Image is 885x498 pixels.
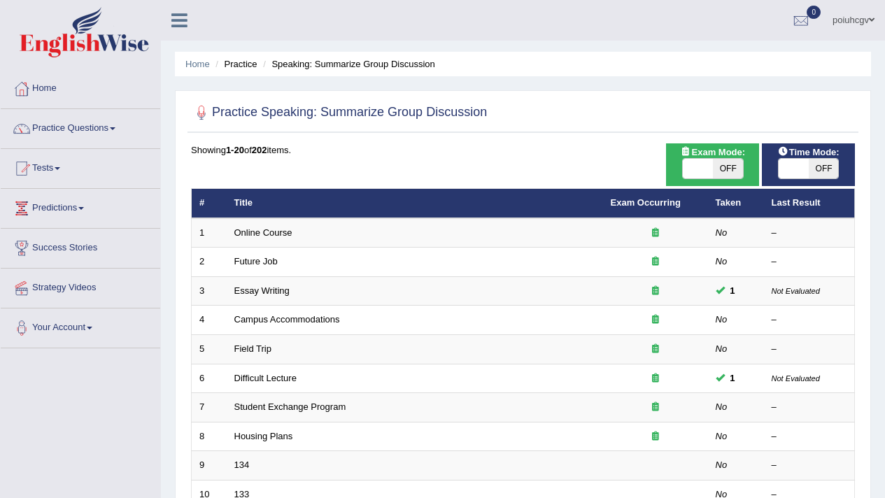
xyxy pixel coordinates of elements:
[185,59,210,69] a: Home
[807,6,821,19] span: 0
[716,401,728,412] em: No
[772,313,847,327] div: –
[675,145,751,159] span: Exam Mode:
[234,401,346,412] a: Student Exchange Program
[772,343,847,356] div: –
[716,343,728,354] em: No
[192,422,227,451] td: 8
[611,430,700,443] div: Exam occurring question
[764,189,855,218] th: Last Result
[716,460,728,470] em: No
[611,343,700,356] div: Exam occurring question
[192,306,227,335] td: 4
[725,371,741,385] span: You cannot take this question anymore
[716,314,728,325] em: No
[234,314,340,325] a: Campus Accommodations
[713,159,743,178] span: OFF
[772,287,820,295] small: Not Evaluated
[716,227,728,238] em: No
[611,285,700,298] div: Exam occurring question
[191,143,855,157] div: Showing of items.
[192,451,227,481] td: 9
[725,283,741,298] span: You cannot take this question anymore
[234,256,278,266] a: Future Job
[611,401,700,414] div: Exam occurring question
[1,269,160,304] a: Strategy Videos
[192,248,227,277] td: 2
[611,227,700,240] div: Exam occurring question
[191,102,487,123] h2: Practice Speaking: Summarize Group Discussion
[772,430,847,443] div: –
[1,69,160,104] a: Home
[234,343,271,354] a: Field Trip
[611,372,700,385] div: Exam occurring question
[708,189,764,218] th: Taken
[772,401,847,414] div: –
[192,364,227,393] td: 6
[611,313,700,327] div: Exam occurring question
[1,189,160,224] a: Predictions
[234,431,293,441] a: Housing Plans
[1,308,160,343] a: Your Account
[1,229,160,264] a: Success Stories
[227,189,603,218] th: Title
[1,109,160,144] a: Practice Questions
[192,189,227,218] th: #
[772,374,820,383] small: Not Evaluated
[234,227,292,238] a: Online Course
[234,460,250,470] a: 134
[716,256,728,266] em: No
[772,145,845,159] span: Time Mode:
[772,459,847,472] div: –
[234,373,297,383] a: Difficult Lecture
[666,143,759,186] div: Show exams occurring in exams
[192,335,227,364] td: 5
[809,159,839,178] span: OFF
[260,57,435,71] li: Speaking: Summarize Group Discussion
[716,431,728,441] em: No
[192,276,227,306] td: 3
[1,149,160,184] a: Tests
[252,145,267,155] b: 202
[192,393,227,422] td: 7
[192,218,227,248] td: 1
[772,255,847,269] div: –
[212,57,257,71] li: Practice
[772,227,847,240] div: –
[611,255,700,269] div: Exam occurring question
[234,285,290,296] a: Essay Writing
[611,197,681,208] a: Exam Occurring
[226,145,244,155] b: 1-20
